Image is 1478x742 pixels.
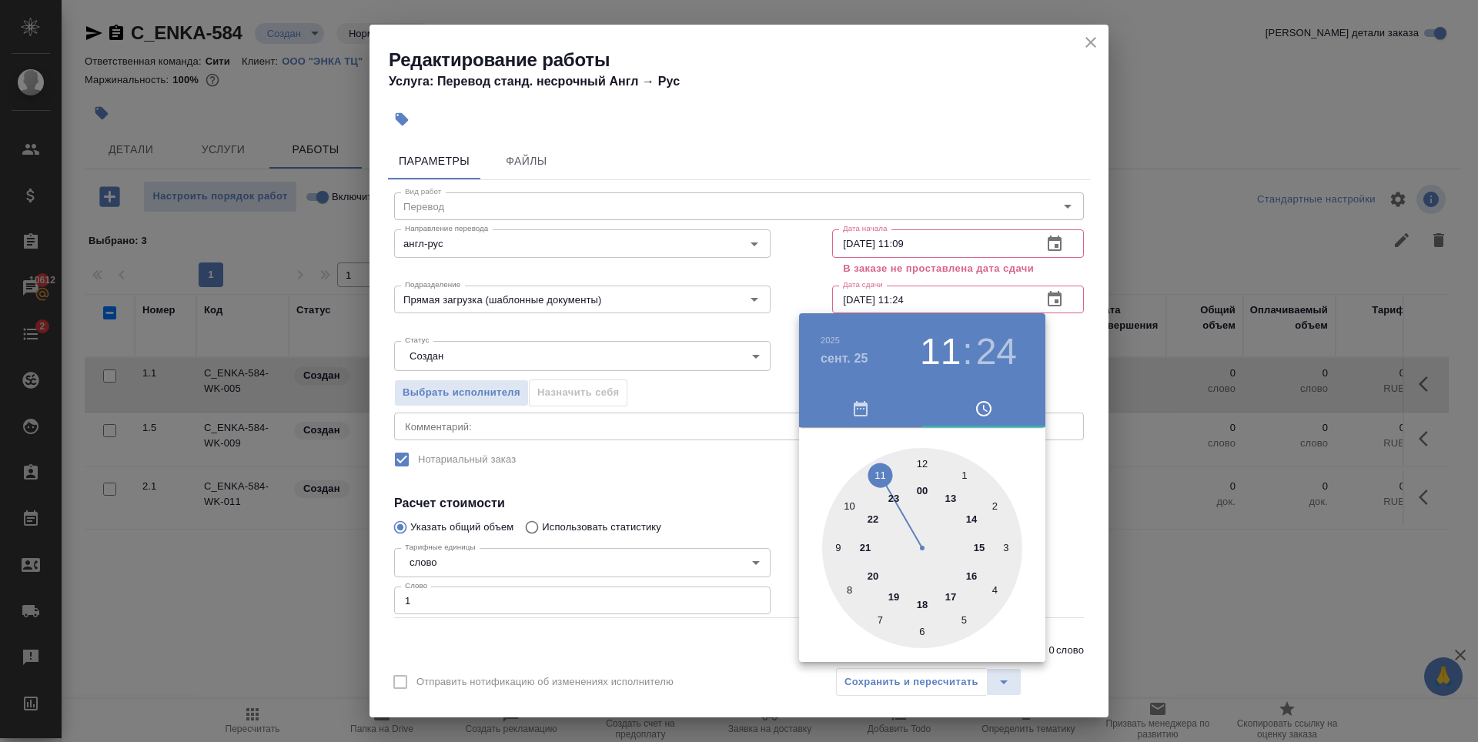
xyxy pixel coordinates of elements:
[920,330,961,373] button: 11
[821,349,868,368] button: сент. 25
[962,330,972,373] h3: :
[821,336,840,345] button: 2025
[976,330,1017,373] button: 24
